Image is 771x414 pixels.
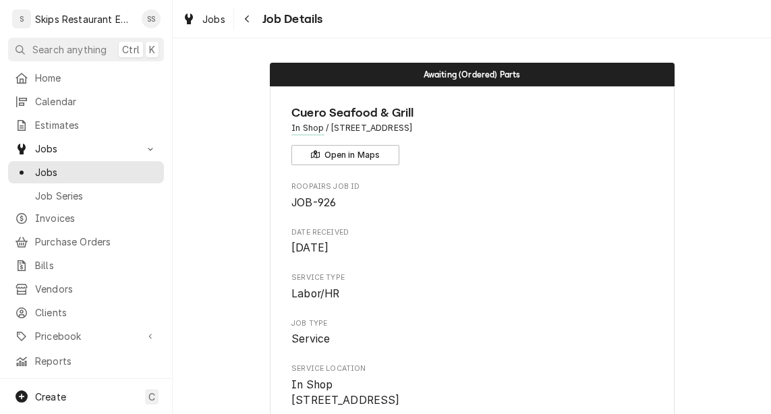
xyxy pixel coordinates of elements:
[35,71,157,85] span: Home
[35,305,157,320] span: Clients
[291,241,329,254] span: [DATE]
[291,196,336,209] span: JOB-926
[35,258,157,272] span: Bills
[237,8,258,30] button: Navigate back
[35,211,157,225] span: Invoices
[149,42,155,57] span: K
[35,391,66,403] span: Create
[8,278,164,300] a: Vendors
[35,189,157,203] span: Job Series
[291,195,652,211] span: Roopairs Job ID
[291,363,652,409] div: Service Location
[142,9,161,28] div: SS
[8,231,164,253] a: Purchase Orders
[12,9,31,28] div: S
[177,8,231,30] a: Jobs
[291,318,652,329] span: Job Type
[8,254,164,276] a: Bills
[291,240,652,256] span: Date Received
[8,350,164,372] a: Reports
[32,42,107,57] span: Search anything
[35,142,137,156] span: Jobs
[8,67,164,89] a: Home
[8,185,164,207] a: Job Series
[35,329,137,343] span: Pricebook
[291,227,652,238] span: Date Received
[8,161,164,183] a: Jobs
[270,63,675,86] div: Status
[35,118,157,132] span: Estimates
[291,286,652,302] span: Service Type
[8,38,164,61] button: Search anythingCtrlK
[35,12,134,26] div: Skips Restaurant Equipment
[291,331,652,347] span: Job Type
[291,272,652,301] div: Service Type
[291,122,652,134] span: Address
[291,272,652,283] span: Service Type
[8,138,164,160] a: Go to Jobs
[258,10,323,28] span: Job Details
[35,235,157,249] span: Purchase Orders
[291,104,652,165] div: Client Information
[291,104,652,122] span: Name
[291,332,330,345] span: Service
[291,181,652,210] div: Roopairs Job ID
[122,42,140,57] span: Ctrl
[291,145,399,165] button: Open in Maps
[35,354,157,368] span: Reports
[35,282,157,296] span: Vendors
[8,114,164,136] a: Estimates
[8,301,164,324] a: Clients
[291,181,652,192] span: Roopairs Job ID
[291,318,652,347] div: Job Type
[35,165,157,179] span: Jobs
[291,287,339,300] span: Labor/HR
[291,227,652,256] div: Date Received
[8,325,164,347] a: Go to Pricebook
[148,390,155,404] span: C
[424,70,521,79] span: Awaiting (Ordered) Parts
[8,207,164,229] a: Invoices
[291,378,400,407] span: In Shop [STREET_ADDRESS]
[142,9,161,28] div: Shan Skipper's Avatar
[291,363,652,374] span: Service Location
[35,94,157,109] span: Calendar
[202,12,225,26] span: Jobs
[291,377,652,409] span: Service Location
[8,90,164,113] a: Calendar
